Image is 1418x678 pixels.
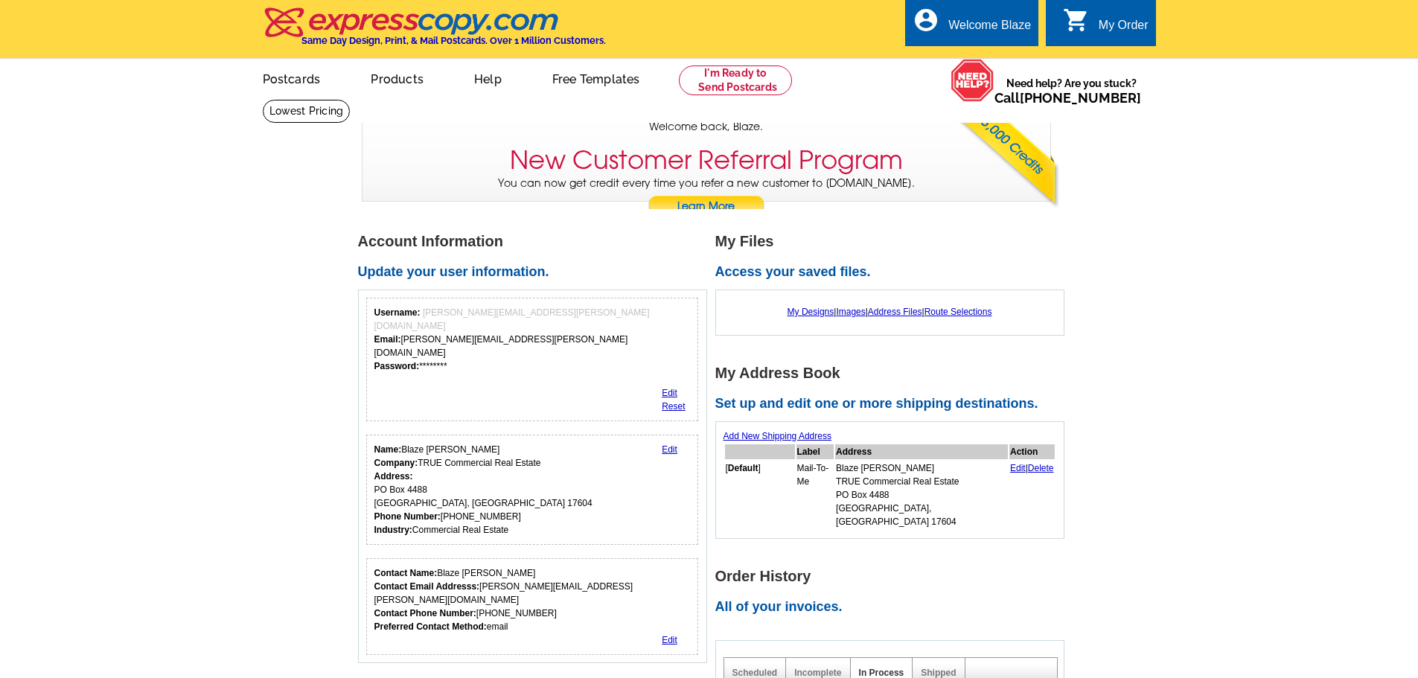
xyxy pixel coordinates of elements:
h1: My Files [715,234,1073,249]
strong: Company: [374,458,418,468]
td: Blaze [PERSON_NAME] TRUE Commercial Real Estate PO Box 4488 [GEOGRAPHIC_DATA], [GEOGRAPHIC_DATA] ... [835,461,1008,529]
div: | | | [724,298,1056,326]
div: Blaze [PERSON_NAME] TRUE Commercial Real Estate PO Box 4488 [GEOGRAPHIC_DATA], [GEOGRAPHIC_DATA] ... [374,443,593,537]
span: Need help? Are you stuck? [994,76,1149,106]
a: Free Templates [528,60,664,95]
div: Your personal details. [366,435,699,545]
a: Images [836,307,865,317]
a: In Process [859,668,904,678]
a: Shipped [921,668,956,678]
strong: Password: [374,361,420,371]
a: Edit [662,388,677,398]
td: | [1009,461,1055,529]
div: [PERSON_NAME][EMAIL_ADDRESS][PERSON_NAME][DOMAIN_NAME] ******** [374,306,691,373]
a: Learn More [648,196,765,218]
strong: Address: [374,471,413,482]
div: Your login information. [366,298,699,421]
a: Postcards [239,60,345,95]
h1: My Address Book [715,365,1073,381]
a: Help [450,60,526,95]
strong: Contact Phone Number: [374,608,476,618]
a: My Designs [788,307,834,317]
a: Edit [662,444,677,455]
a: Delete [1028,463,1054,473]
div: Blaze [PERSON_NAME] [PERSON_NAME][EMAIL_ADDRESS][PERSON_NAME][DOMAIN_NAME] [PHONE_NUMBER] email [374,566,691,633]
h3: New Customer Referral Program [510,145,903,176]
h2: Access your saved files. [715,264,1073,281]
a: Edit [662,635,677,645]
strong: Username: [374,307,421,318]
td: Mail-To-Me [796,461,834,529]
strong: Preferred Contact Method: [374,621,487,632]
span: Welcome back, Blaze. [649,119,763,135]
th: Label [796,444,834,459]
a: Incomplete [794,668,841,678]
i: account_circle [913,7,939,33]
span: [PERSON_NAME][EMAIL_ADDRESS][PERSON_NAME][DOMAIN_NAME] [374,307,650,331]
td: [ ] [725,461,795,529]
strong: Industry: [374,525,412,535]
i: shopping_cart [1063,7,1090,33]
strong: Name: [374,444,402,455]
b: Default [728,463,758,473]
a: Products [347,60,447,95]
h4: Same Day Design, Print, & Mail Postcards. Over 1 Million Customers. [301,35,606,46]
a: shopping_cart My Order [1063,16,1149,35]
div: Welcome Blaze [948,19,1031,39]
div: Who should we contact regarding order issues? [366,558,699,655]
a: Add New Shipping Address [724,431,831,441]
h1: Order History [715,569,1073,584]
div: My Order [1099,19,1149,39]
strong: Phone Number: [374,511,441,522]
strong: Contact Email Addresss: [374,581,480,592]
span: Call [994,90,1141,106]
a: Reset [662,401,685,412]
h2: Set up and edit one or more shipping destinations. [715,396,1073,412]
a: Edit [1010,463,1026,473]
strong: Contact Name: [374,568,438,578]
a: Address Files [868,307,922,317]
a: Scheduled [732,668,778,678]
h1: Account Information [358,234,715,249]
a: Route Selections [924,307,992,317]
th: Action [1009,444,1055,459]
strong: Email: [374,334,401,345]
h2: All of your invoices. [715,599,1073,615]
h2: Update your user information. [358,264,715,281]
th: Address [835,444,1008,459]
p: You can now get credit every time you refer a new customer to [DOMAIN_NAME]. [363,176,1050,218]
a: [PHONE_NUMBER] [1020,90,1141,106]
img: help [951,59,994,102]
a: Same Day Design, Print, & Mail Postcards. Over 1 Million Customers. [263,18,606,46]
